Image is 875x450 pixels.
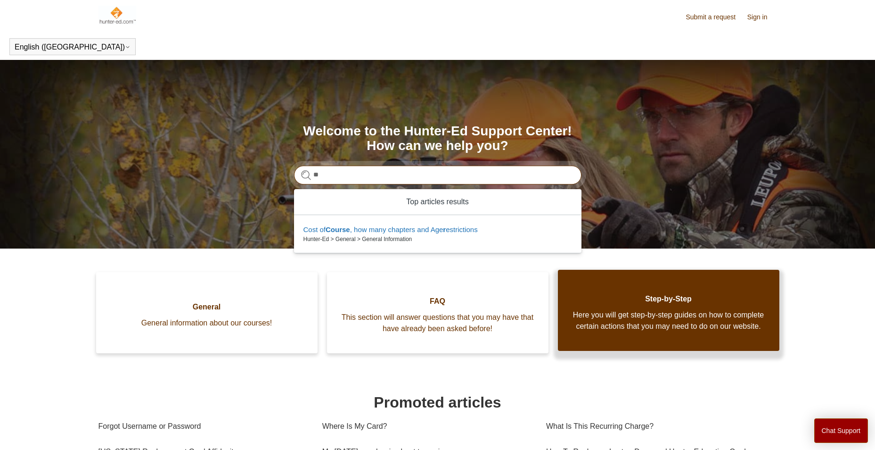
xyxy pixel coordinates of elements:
[294,166,581,184] input: Search
[110,301,303,313] span: General
[572,309,765,332] span: Here you will get step-by-step guides on how to complete certain actions that you may need to do ...
[814,418,868,443] button: Chat Support
[546,414,770,439] a: What Is This Recurring Charge?
[303,235,572,243] zd-autocomplete-breadcrumbs-multibrand: Hunter-Ed > General > General Information
[98,414,308,439] a: Forgot Username or Password
[303,225,478,235] zd-autocomplete-title-multibrand: Suggested result 1 Cost of Course, how many chapters and Age restrictions
[96,272,318,353] a: General General information about our courses!
[98,391,777,414] h1: Promoted articles
[322,414,532,439] a: Where Is My Card?
[326,225,350,233] em: Course
[341,312,534,334] span: This section will answer questions that you may have that have already been asked before!
[747,12,777,22] a: Sign in
[686,12,745,22] a: Submit a request
[15,43,131,51] button: English ([GEOGRAPHIC_DATA])
[341,296,534,307] span: FAQ
[558,270,779,351] a: Step-by-Step Here you will get step-by-step guides on how to complete certain actions that you ma...
[98,6,137,25] img: Hunter-Ed Help Center home page
[443,225,446,233] em: r
[572,293,765,305] span: Step-by-Step
[294,189,581,215] zd-autocomplete-header: Top articles results
[327,272,548,353] a: FAQ This section will answer questions that you may have that have already been asked before!
[294,124,581,153] h1: Welcome to the Hunter-Ed Support Center! How can we help you?
[110,317,303,329] span: General information about our courses!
